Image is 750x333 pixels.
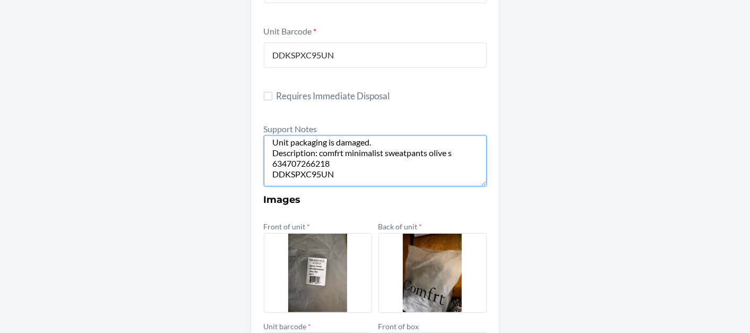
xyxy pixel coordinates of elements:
label: Unit barcode [264,322,312,331]
label: Unit Barcode [264,26,317,36]
span: Requires Immediate Disposal [277,89,487,103]
label: Front of unit [264,222,311,231]
label: Front of box [378,322,419,331]
label: Support Notes [264,124,317,134]
input: Requires Immediate Disposal [264,92,272,100]
h3: Images [264,193,487,207]
label: Back of unit [378,222,423,231]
